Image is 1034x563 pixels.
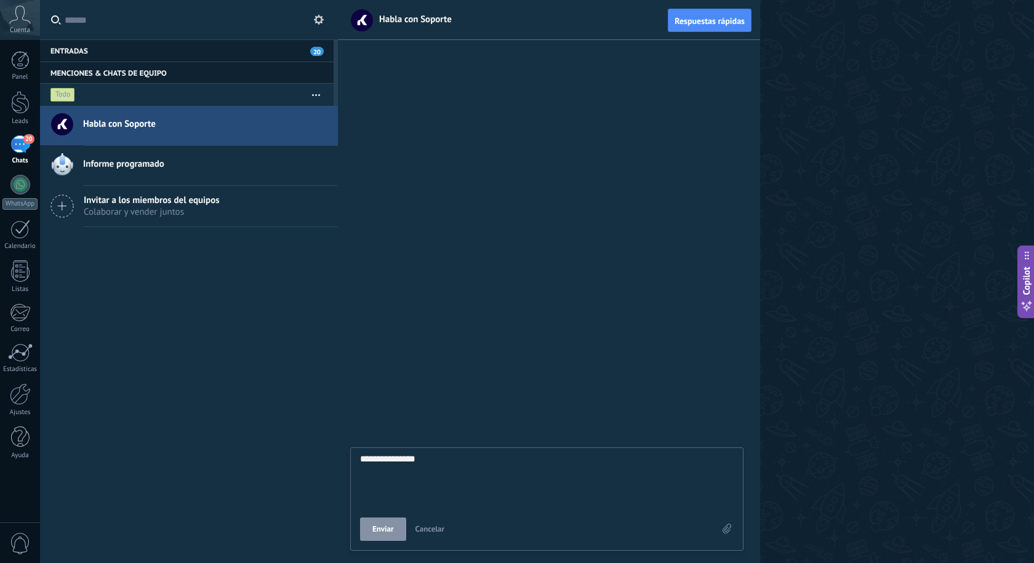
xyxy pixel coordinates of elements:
a: Habla con Soporte [40,106,338,145]
span: 20 [310,47,324,56]
button: Cancelar [411,517,450,541]
div: Panel [2,73,38,81]
span: Cancelar [415,524,445,534]
span: Invitar a los miembros del equipos [84,194,220,206]
div: Ayuda [2,452,38,460]
span: Copilot [1020,266,1033,295]
div: Menciones & Chats de equipo [40,62,334,84]
span: 20 [23,134,34,144]
div: Listas [2,285,38,293]
button: Respuestas rápidas [668,9,751,32]
span: Enviar [372,525,394,533]
div: Leads [2,118,38,126]
span: Respuestas rápidas [675,17,745,25]
div: Ajustes [2,409,38,417]
div: Chats [2,157,38,165]
span: Colaborar y vender juntos [84,206,220,218]
span: Habla con Soporte [83,118,156,130]
div: Todo [50,87,75,102]
button: Más [303,84,329,106]
div: Estadísticas [2,365,38,373]
button: Enviar [360,517,406,541]
a: Informe programado [40,146,338,185]
span: Informe programado [83,158,164,170]
div: Calendario [2,242,38,250]
span: Habla con Soporte [372,14,452,25]
div: WhatsApp [2,198,38,210]
span: Cuenta [10,26,30,34]
div: Correo [2,325,38,333]
div: Entradas [40,39,334,62]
